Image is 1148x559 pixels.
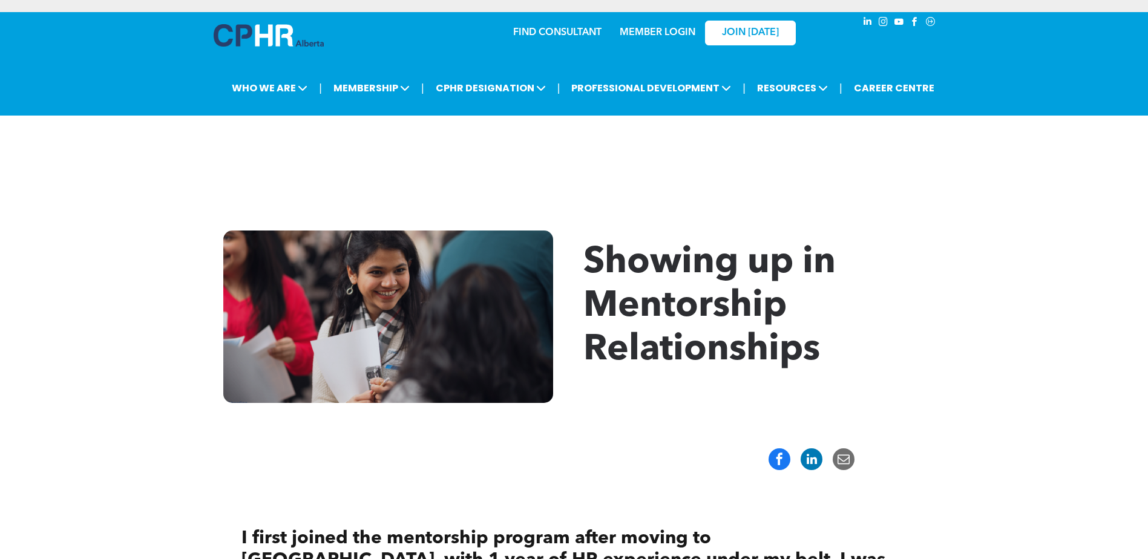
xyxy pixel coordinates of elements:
a: youtube [893,15,906,31]
a: instagram [877,15,890,31]
img: A blue and white logo for cp alberta [214,24,324,47]
li: | [421,76,424,100]
a: JOIN [DATE] [705,21,796,45]
span: MEMBERSHIP [330,77,413,99]
span: JOIN [DATE] [722,27,779,39]
span: WHO WE ARE [228,77,311,99]
a: linkedin [861,15,874,31]
span: PROFESSIONAL DEVELOPMENT [568,77,735,99]
a: CAREER CENTRE [850,77,938,99]
li: | [839,76,842,100]
li: | [743,76,746,100]
a: Social network [924,15,937,31]
a: facebook [908,15,922,31]
a: FIND CONSULTANT [513,28,602,38]
a: MEMBER LOGIN [620,28,695,38]
li: | [319,76,322,100]
li: | [557,76,560,100]
span: RESOURCES [753,77,831,99]
span: CPHR DESIGNATION [432,77,549,99]
span: Showing up in Mentorship Relationships [583,245,836,368]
